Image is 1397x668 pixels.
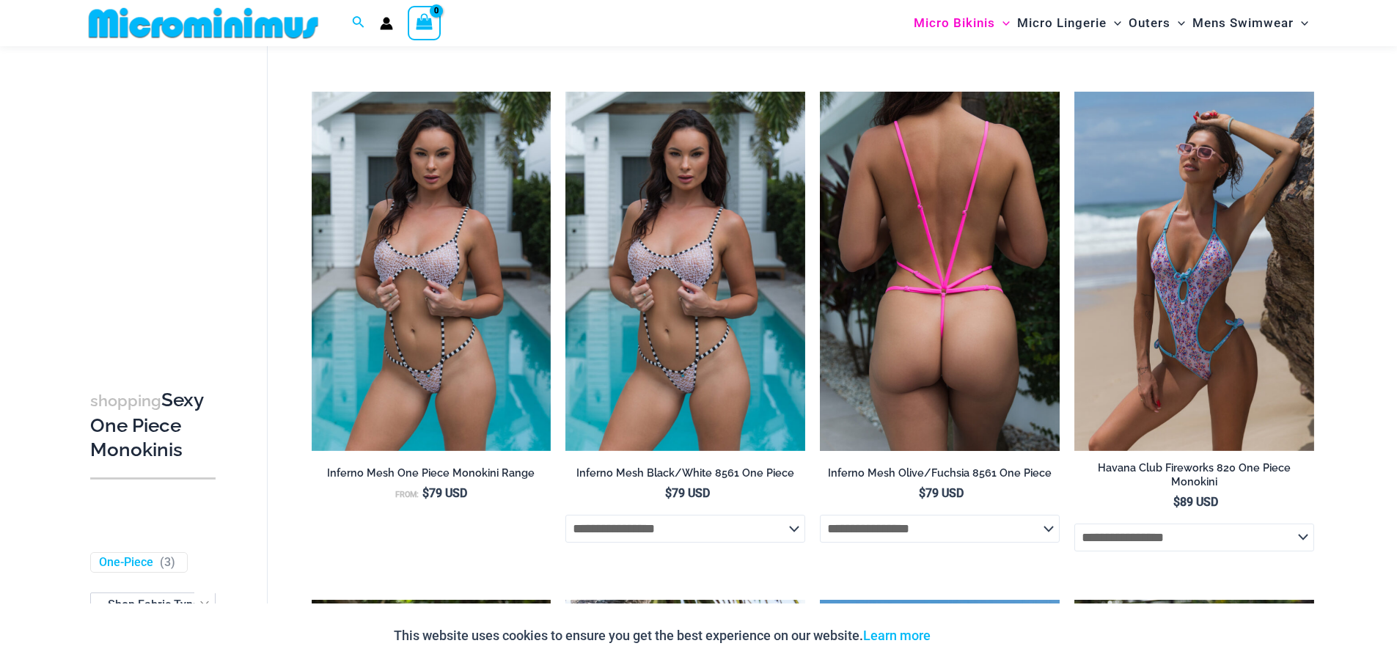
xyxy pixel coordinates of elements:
img: Inferno Mesh Olive Fuchsia 8561 One Piece 07 [820,92,1060,451]
a: Inferno Mesh Black White 8561 One Piece 05Inferno Mesh Olive Fuchsia 8561 One Piece 03Inferno Mes... [312,92,551,451]
a: Search icon link [352,14,365,32]
span: $ [665,486,672,500]
span: Micro Bikinis [914,4,995,42]
span: shopping [90,392,161,410]
iframe: TrustedSite Certified [90,49,222,342]
a: Micro LingerieMenu ToggleMenu Toggle [1013,4,1125,42]
span: $ [422,486,429,500]
h3: Sexy One Piece Monokinis [90,388,216,463]
a: Learn more [863,628,931,643]
h2: Havana Club Fireworks 820 One Piece Monokini [1074,461,1314,488]
a: One-Piece [99,555,153,570]
h2: Inferno Mesh One Piece Monokini Range [312,466,551,480]
nav: Site Navigation [908,2,1315,44]
span: Outers [1129,4,1170,42]
a: Mens SwimwearMenu ToggleMenu Toggle [1189,4,1312,42]
span: Menu Toggle [995,4,1010,42]
span: Menu Toggle [1170,4,1185,42]
bdi: 79 USD [422,486,467,500]
h2: Inferno Mesh Olive/Fuchsia 8561 One Piece [820,466,1060,480]
a: Inferno Mesh Black/White 8561 One Piece [565,466,805,485]
span: - Shop Fabric Type [90,592,216,617]
a: Havana Club Fireworks 820 One Piece Monokini 01Havana Club Fireworks 820 One Piece Monokini 02Hav... [1074,92,1314,451]
a: Inferno Mesh Olive/Fuchsia 8561 One Piece [820,466,1060,485]
span: - Shop Fabric Type [101,598,199,612]
img: Inferno Mesh Black White 8561 One Piece 05 [565,92,805,451]
span: $ [919,486,925,500]
button: Accept [942,618,1004,653]
img: MM SHOP LOGO FLAT [83,7,324,40]
bdi: 79 USD [665,486,710,500]
a: OutersMenu ToggleMenu Toggle [1125,4,1189,42]
a: View Shopping Cart, empty [408,6,441,40]
bdi: 89 USD [1173,495,1218,509]
h2: Inferno Mesh Black/White 8561 One Piece [565,466,805,480]
p: This website uses cookies to ensure you get the best experience on our website. [394,625,931,647]
a: Micro BikinisMenu ToggleMenu Toggle [910,4,1013,42]
span: Mens Swimwear [1192,4,1294,42]
a: Havana Club Fireworks 820 One Piece Monokini [1074,461,1314,494]
span: - Shop Fabric Type [91,593,215,616]
span: 3 [164,555,171,569]
img: Havana Club Fireworks 820 One Piece Monokini 01 [1074,92,1314,451]
a: Inferno Mesh Olive Fuchsia 8561 One Piece 02Inferno Mesh Olive Fuchsia 8561 One Piece 07Inferno M... [820,92,1060,451]
span: Micro Lingerie [1017,4,1107,42]
span: ( ) [160,555,175,570]
span: From: [395,490,419,499]
img: Inferno Mesh Black White 8561 One Piece 05 [312,92,551,451]
bdi: 79 USD [919,486,964,500]
span: $ [1173,495,1180,509]
span: Menu Toggle [1107,4,1121,42]
a: Inferno Mesh Black White 8561 One Piece 05Inferno Mesh Black White 8561 One Piece 08Inferno Mesh ... [565,92,805,451]
a: Inferno Mesh One Piece Monokini Range [312,466,551,485]
a: Account icon link [380,17,393,30]
span: Menu Toggle [1294,4,1308,42]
